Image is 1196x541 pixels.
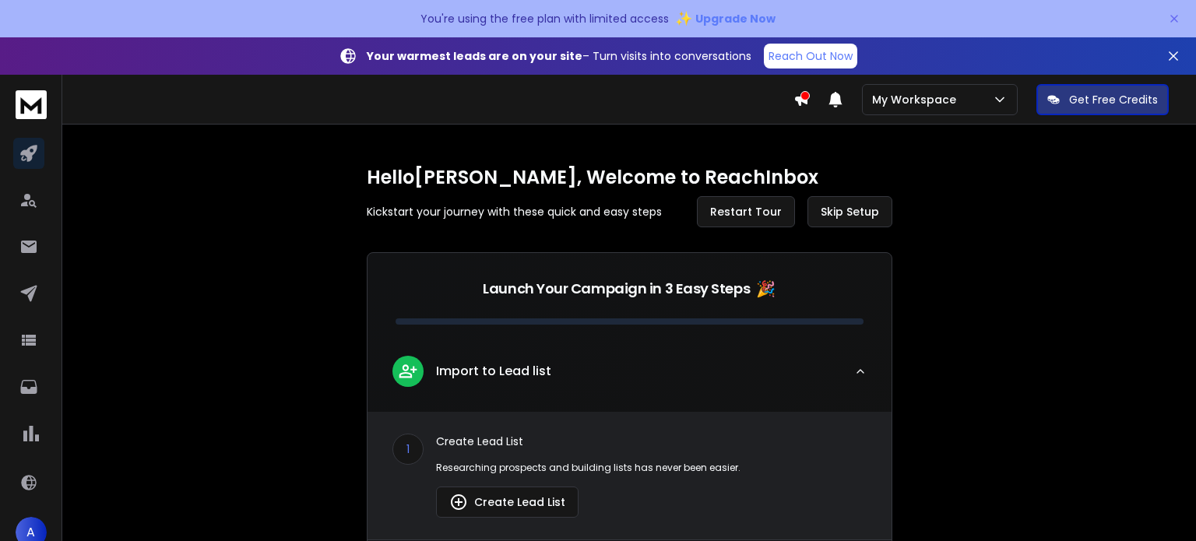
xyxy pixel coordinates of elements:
button: ✨Upgrade Now [675,3,776,34]
img: lead [449,493,468,511]
p: – Turn visits into conversations [367,48,751,64]
img: logo [16,90,47,119]
div: 1 [392,434,424,465]
p: Kickstart your journey with these quick and easy steps [367,204,662,220]
button: Skip Setup [807,196,892,227]
p: Researching prospects and building lists has never been easier. [436,462,867,474]
span: 🎉 [756,278,776,300]
p: Import to Lead list [436,362,551,381]
button: leadImport to Lead list [368,343,892,412]
span: ✨ [675,8,692,30]
p: My Workspace [872,92,962,107]
h1: Hello [PERSON_NAME] , Welcome to ReachInbox [367,165,892,190]
img: lead [398,361,418,381]
p: You're using the free plan with limited access [420,11,669,26]
strong: Your warmest leads are on your site [367,48,582,64]
span: Upgrade Now [695,11,776,26]
a: Reach Out Now [764,44,857,69]
button: Get Free Credits [1036,84,1169,115]
p: Get Free Credits [1069,92,1158,107]
span: Skip Setup [821,204,879,220]
p: Reach Out Now [769,48,853,64]
button: Create Lead List [436,487,579,518]
p: Create Lead List [436,434,867,449]
div: leadImport to Lead list [368,412,892,539]
button: Restart Tour [697,196,795,227]
p: Launch Your Campaign in 3 Easy Steps [483,278,750,300]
